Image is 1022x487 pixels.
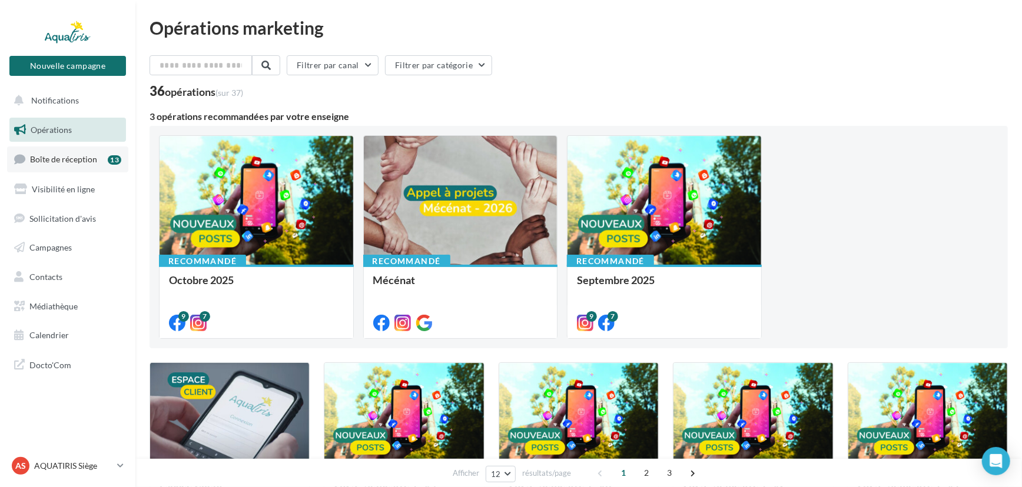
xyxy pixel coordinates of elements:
[29,330,69,340] span: Calendrier
[7,352,128,377] a: Docto'Com
[577,274,752,298] div: Septembre 2025
[453,468,479,479] span: Afficher
[200,311,210,322] div: 7
[522,468,571,479] span: résultats/page
[615,463,633,482] span: 1
[29,272,62,282] span: Contacts
[150,85,243,98] div: 36
[9,455,126,477] a: AS AQUATIRIS Siège
[491,469,501,479] span: 12
[30,154,97,164] span: Boîte de réception
[169,274,344,298] div: Octobre 2025
[108,155,121,165] div: 13
[7,294,128,319] a: Médiathèque
[29,213,96,223] span: Sollicitation d'avis
[7,265,128,289] a: Contacts
[15,460,26,472] span: AS
[34,460,112,472] p: AQUATIRIS Siège
[287,55,379,75] button: Filtrer par canal
[29,301,78,311] span: Médiathèque
[7,235,128,260] a: Campagnes
[9,56,126,76] button: Nouvelle campagne
[150,112,1008,121] div: 3 opérations recommandées par votre enseigne
[159,255,246,268] div: Recommandé
[31,125,72,135] span: Opérations
[586,311,597,322] div: 9
[638,463,656,482] span: 2
[608,311,618,322] div: 7
[373,274,548,298] div: Mécénat
[32,184,95,194] span: Visibilité en ligne
[31,95,79,105] span: Notifications
[7,323,128,348] a: Calendrier
[7,88,124,113] button: Notifications
[982,447,1010,475] div: Open Intercom Messenger
[29,357,71,372] span: Docto'Com
[567,255,654,268] div: Recommandé
[7,177,128,202] a: Visibilité en ligne
[7,206,128,231] a: Sollicitation d'avis
[178,311,189,322] div: 9
[661,463,679,482] span: 3
[165,86,243,97] div: opérations
[29,242,72,252] span: Campagnes
[150,19,1008,36] div: Opérations marketing
[7,118,128,142] a: Opérations
[363,255,450,268] div: Recommandé
[7,146,128,172] a: Boîte de réception13
[385,55,492,75] button: Filtrer par catégorie
[486,466,516,482] button: 12
[215,88,243,98] span: (sur 37)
